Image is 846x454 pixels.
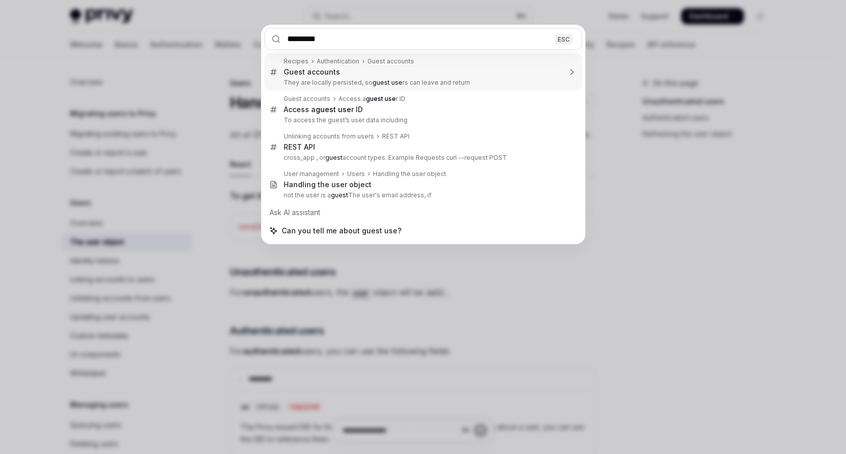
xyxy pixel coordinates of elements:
b: guest use [373,79,402,86]
div: REST API [284,143,315,152]
div: REST API [382,132,410,141]
div: Handling the user object [284,180,371,189]
div: Guest accounts [284,67,340,77]
div: Access a r ID [284,105,363,114]
p: They are locally persisted, so rs can leave and return [284,79,561,87]
b: guest [325,154,343,161]
p: not the user is a The user's email address, if [284,191,561,199]
b: guest use [366,95,396,102]
div: Recipes [284,57,309,65]
div: Handling the user object [373,170,446,178]
div: Unlinking accounts from users [284,132,374,141]
div: Guest accounts [284,95,330,103]
div: Users [347,170,365,178]
p: cross_app , or account types. Example Requests curl --request POST [284,154,561,162]
p: To access the guest’s user data including [284,116,561,124]
div: Ask AI assistant [264,203,582,222]
div: Guest accounts [367,57,414,65]
div: Authentication [317,57,359,65]
div: ESC [555,33,573,44]
b: guest use [316,105,351,114]
b: guest [331,191,348,199]
div: Access a r ID [339,95,405,103]
span: Can you tell me about guest use? [282,226,401,236]
div: User management [284,170,339,178]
